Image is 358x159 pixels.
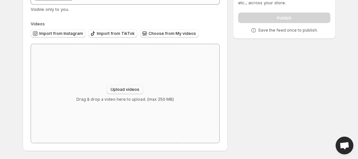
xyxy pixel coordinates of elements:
[39,31,83,36] span: Import from Instagram
[31,21,45,26] span: Videos
[76,97,174,102] p: Drag & drop a video here to upload. (max 250 MB)
[140,30,199,38] button: Choose from My videos
[111,87,139,92] span: Upload videos
[31,30,86,38] button: Import from Instagram
[31,7,69,12] span: Visible only to you.
[97,31,135,36] span: Import from TikTok
[149,31,196,36] span: Choose from My videos
[107,85,143,94] button: Upload videos
[336,137,353,154] a: Open chat
[88,30,137,38] button: Import from TikTok
[258,28,318,33] p: Save the feed once to publish.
